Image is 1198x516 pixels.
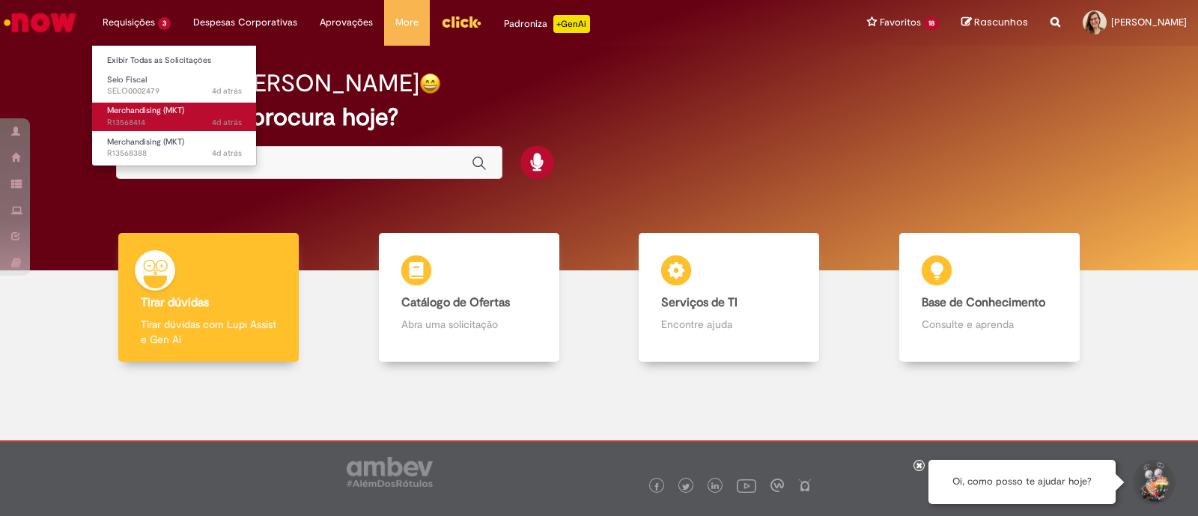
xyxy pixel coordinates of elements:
a: Aberto SELO0002479 : Selo Fiscal [92,72,257,100]
span: 4d atrás [212,85,242,97]
div: Padroniza [504,15,590,33]
div: Oi, como posso te ajudar hoje? [928,460,1116,504]
span: R13568414 [107,117,242,129]
span: Rascunhos [974,15,1028,29]
a: Exibir Todas as Solicitações [92,52,257,69]
span: Selo Fiscal [107,74,147,85]
a: Rascunhos [961,16,1028,30]
span: [PERSON_NAME] [1111,16,1187,28]
img: click_logo_yellow_360x200.png [441,10,481,33]
a: Aberto R13568414 : Merchandising (MKT) [92,103,257,130]
b: Serviços de TI [661,295,738,310]
a: Tirar dúvidas Tirar dúvidas com Lupi Assist e Gen Ai [79,233,339,362]
span: 4d atrás [212,148,242,159]
span: More [395,15,419,30]
img: happy-face.png [419,73,441,94]
span: Merchandising (MKT) [107,105,184,116]
time: 26/09/2025 08:20:03 [212,85,242,97]
span: Merchandising (MKT) [107,136,184,148]
img: logo_footer_youtube.png [737,476,756,495]
span: 18 [924,17,939,30]
ul: Requisições [91,45,257,166]
h2: O que você procura hoje? [116,104,1082,130]
p: Tirar dúvidas com Lupi Assist e Gen Ai [141,317,276,347]
img: logo_footer_naosei.png [798,479,812,492]
p: +GenAi [553,15,590,33]
img: logo_footer_workplace.png [770,479,784,492]
img: logo_footer_facebook.png [653,483,660,491]
p: Consulte e aprenda [922,317,1057,332]
h2: Boa tarde, [PERSON_NAME] [116,70,419,97]
span: Aprovações [320,15,373,30]
span: 4d atrás [212,117,242,128]
img: logo_footer_twitter.png [682,483,690,491]
a: Catálogo de Ofertas Abra uma solicitação [339,233,600,362]
time: 25/09/2025 17:53:44 [212,117,242,128]
button: Iniciar Conversa de Suporte [1131,460,1176,505]
a: Serviços de TI Encontre ajuda [599,233,860,362]
img: logo_footer_ambev_rotulo_gray.png [347,457,433,487]
p: Encontre ajuda [661,317,797,332]
b: Catálogo de Ofertas [401,295,510,310]
span: 3 [158,17,171,30]
img: ServiceNow [1,7,79,37]
p: Abra uma solicitação [401,317,537,332]
span: R13568388 [107,148,242,160]
a: Base de Conhecimento Consulte e aprenda [860,233,1120,362]
span: Despesas Corporativas [193,15,297,30]
img: logo_footer_linkedin.png [711,482,719,491]
b: Tirar dúvidas [141,295,209,310]
span: Favoritos [880,15,921,30]
span: SELO0002479 [107,85,242,97]
span: Requisições [103,15,155,30]
a: Aberto R13568388 : Merchandising (MKT) [92,134,257,162]
b: Base de Conhecimento [922,295,1045,310]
